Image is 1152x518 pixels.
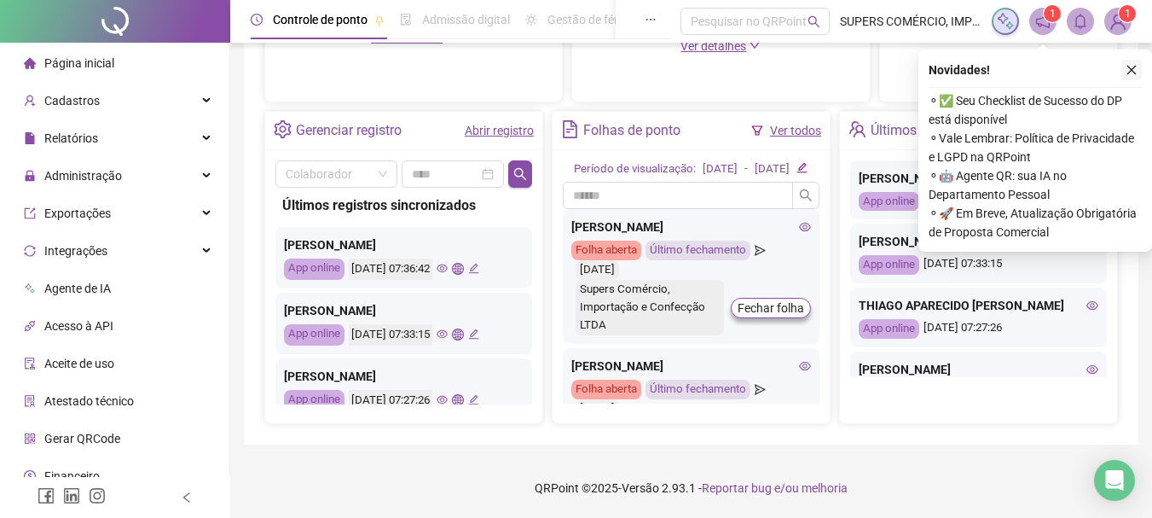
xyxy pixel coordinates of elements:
[770,124,821,137] a: Ver todos
[796,162,808,173] span: edit
[1035,14,1051,29] span: notification
[929,204,1142,242] span: ⚬ 🚀 Em Breve, Atualização Obrigatória de Proposta Comercial
[859,255,919,275] div: App online
[24,469,36,481] span: dollar
[24,357,36,369] span: audit
[576,260,619,280] div: [DATE]
[645,241,750,260] div: Último fechamento
[468,263,479,274] span: edit
[1126,64,1138,76] span: close
[437,394,448,405] span: eye
[24,207,36,218] span: export
[44,207,111,220] span: Exportações
[755,241,766,260] span: send
[859,296,1098,315] div: THIAGO APARECIDO [PERSON_NAME]
[349,259,432,280] div: [DATE] 07:36:42
[859,255,1098,275] div: [DATE] 07:33:15
[703,160,738,178] div: [DATE]
[296,116,402,145] div: Gerenciar registro
[513,167,527,181] span: search
[571,357,811,375] div: [PERSON_NAME]
[24,432,36,444] span: qrcode
[452,263,463,274] span: global
[1050,8,1056,20] span: 1
[24,244,36,256] span: sync
[929,61,990,79] span: Novidades !
[44,56,114,70] span: Página inicial
[422,13,510,26] span: Admissão digital
[349,324,432,346] div: [DATE] 07:33:15
[273,13,368,26] span: Controle de ponto
[622,481,659,495] span: Versão
[24,56,36,68] span: home
[282,195,525,216] div: Últimos registros sincronizados
[871,116,1060,145] div: Últimos registros sincronizados
[645,380,750,399] div: Último fechamento
[437,263,448,274] span: eye
[799,360,811,372] span: eye
[859,192,919,212] div: App online
[1094,460,1135,501] div: Open Intercom Messenger
[848,120,866,138] span: team
[24,394,36,406] span: solution
[576,280,724,335] div: Supers Comércio, Importação e Confecção LTDA
[996,12,1015,31] img: sparkle-icon.fc2bf0ac1784a2077858766a79e2daf3.svg
[574,160,696,178] div: Período de visualização:
[24,169,36,181] span: lock
[755,380,766,399] span: send
[284,259,344,280] div: App online
[44,131,98,145] span: Relatórios
[525,14,537,26] span: sun
[251,14,263,26] span: clock-circle
[24,94,36,106] span: user-add
[44,394,134,408] span: Atestado técnico
[571,218,811,236] div: [PERSON_NAME]
[731,298,811,318] button: Fechar folha
[755,160,790,178] div: [DATE]
[561,120,579,138] span: file-text
[738,299,804,317] span: Fechar folha
[1073,14,1088,29] span: bell
[749,39,761,51] span: down
[468,394,479,405] span: edit
[859,192,1098,212] div: [DATE] 07:36:42
[680,39,761,53] a: Ver detalhes down
[1125,8,1131,20] span: 1
[465,124,534,137] a: Abrir registro
[929,166,1142,204] span: ⚬ 🤖 Agente QR: sua IA no Departamento Pessoal
[371,31,456,44] span: Novo convite
[1086,364,1098,375] span: eye
[284,324,344,346] div: App online
[452,394,463,405] span: global
[44,469,100,483] span: Financeiro
[808,15,820,28] span: search
[44,244,107,258] span: Integrações
[1086,300,1098,311] span: eye
[929,91,1142,129] span: ⚬ ✅ Seu Checklist de Sucesso do DP está disponível
[284,301,524,320] div: [PERSON_NAME]
[437,329,448,340] span: eye
[744,160,748,178] div: -
[44,357,114,370] span: Aceite de uso
[576,399,619,419] div: [DATE]
[702,481,848,495] span: Reportar bug e/ou melhoria
[44,94,100,108] span: Cadastros
[680,39,746,53] span: Ver detalhes
[645,14,657,26] span: ellipsis
[38,487,55,504] span: facebook
[799,221,811,233] span: eye
[859,232,1098,251] div: [PERSON_NAME]
[181,492,193,503] span: left
[583,116,680,145] div: Folhas de ponto
[571,380,641,399] div: Folha aberta
[840,12,981,31] span: SUPERS COMÉRCIO, IMPORTAÇÃO E CONFECÇÃO LTDA
[859,169,1098,188] div: [PERSON_NAME]
[1119,5,1136,22] sup: Atualize o seu contato no menu Meus Dados
[24,319,36,331] span: api
[1044,5,1061,22] sup: 1
[859,319,919,339] div: App online
[284,367,524,386] div: [PERSON_NAME]
[547,13,634,26] span: Gestão de férias
[374,15,385,26] span: pushpin
[284,236,524,254] div: [PERSON_NAME]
